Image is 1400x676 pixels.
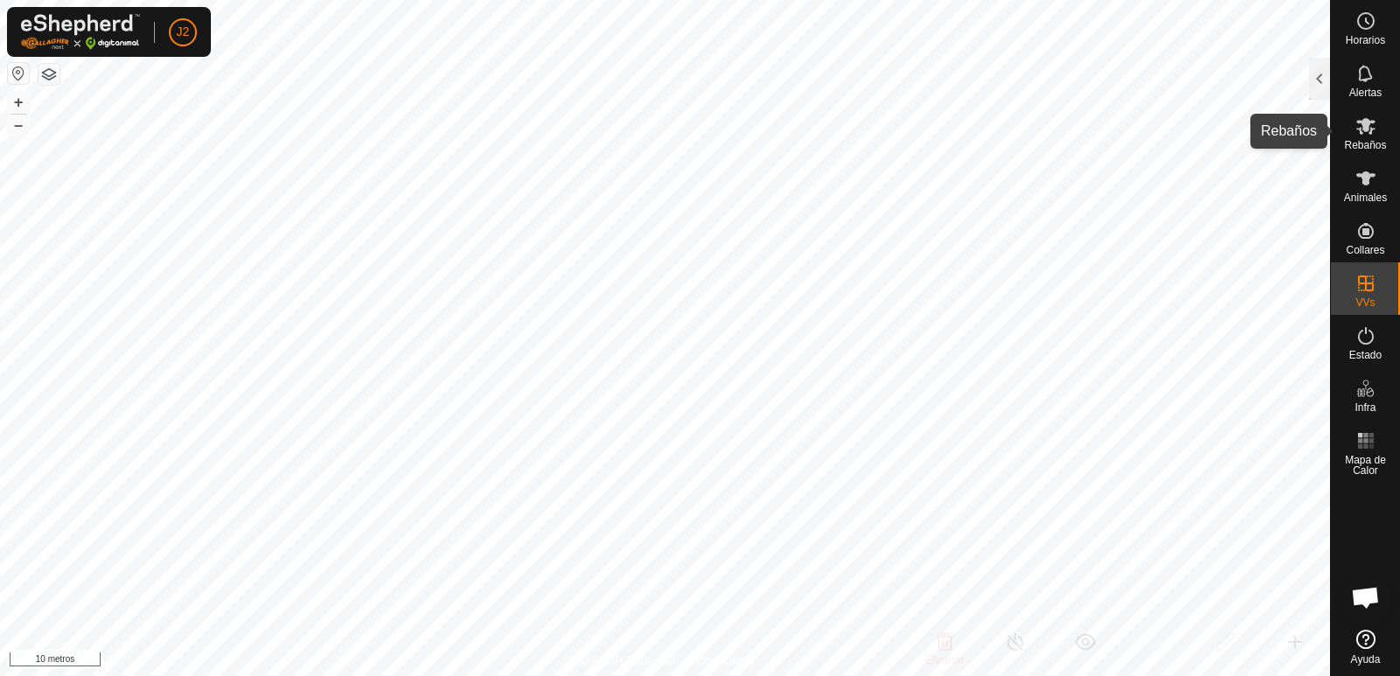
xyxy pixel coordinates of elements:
[1331,623,1400,672] a: Ayuda
[1344,192,1387,204] font: Animales
[177,24,190,38] font: J2
[1340,571,1392,624] div: Chat abierto
[8,115,29,136] button: –
[1355,296,1375,309] font: VVs
[21,14,140,50] img: Logotipo de Gallagher
[1351,653,1381,666] font: Ayuda
[14,115,23,134] font: –
[575,653,675,669] a: Política de Privacidad
[38,64,59,85] button: Capas del Mapa
[1345,454,1386,477] font: Mapa de Calor
[696,653,755,669] a: Contáctenos
[1346,244,1384,256] font: Collares
[8,63,29,84] button: Restablecer Mapa
[1344,139,1386,151] font: Rebaños
[14,93,24,111] font: +
[1346,34,1385,46] font: Horarios
[575,655,675,667] font: Política de Privacidad
[696,655,755,667] font: Contáctenos
[8,92,29,113] button: +
[1349,349,1382,361] font: Estado
[1354,401,1375,414] font: Infra
[1349,87,1382,99] font: Alertas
